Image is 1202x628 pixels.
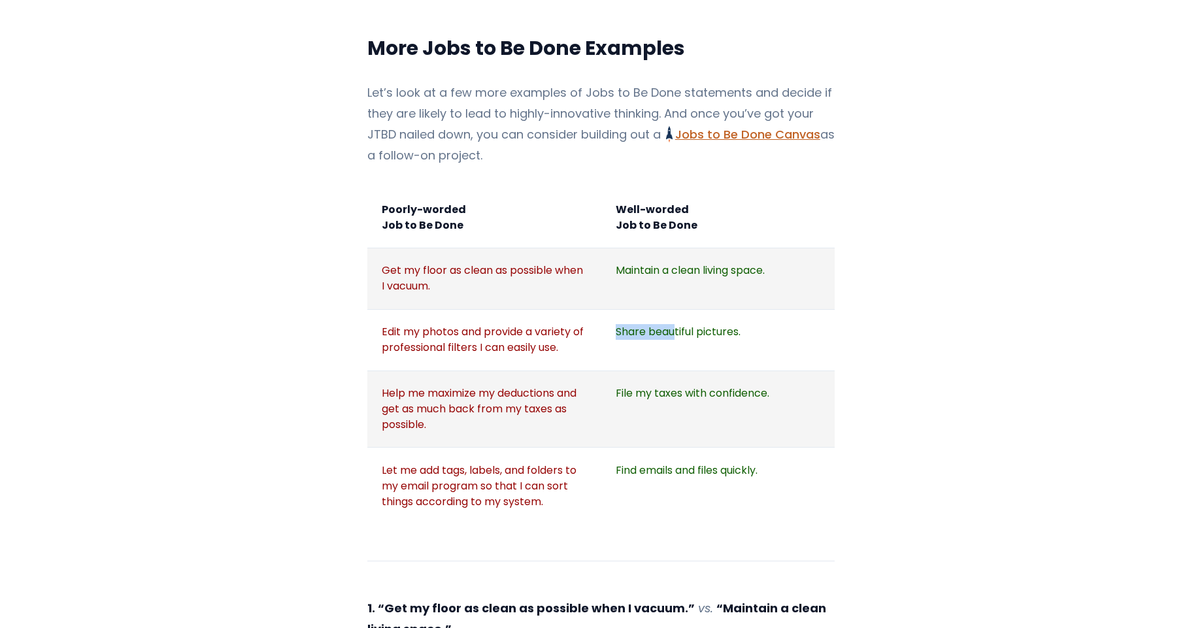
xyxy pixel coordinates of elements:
td: Maintain a clean living space. [601,248,835,310]
td: Find emails and files quickly. [601,448,835,524]
strong: Poorly-worded Job to Be Done [382,202,466,233]
em: vs. [698,600,713,616]
strong: 1. “Get my floor as clean as possible when I vacuum.” [367,600,695,616]
td: Get my floor as clean as possible when I vacuum. [367,248,601,310]
h2: More Jobs to Be Done Examples [367,35,835,61]
strong: Well-worded Job to Be Done [616,202,697,233]
td: Share beautiful pictures. [601,309,835,371]
td: Edit my photos and provide a variety of professional filters I can easily use. [367,309,601,371]
td: Let me add tags, labels, and folders to my email program so that I can sort things according to m... [367,448,601,524]
td: Help me maximize my deductions and get as much back from my taxes as possible. [367,371,601,448]
p: Let’s look at a few more examples of Jobs to Be Done statements and decide if they are likely to ... [367,82,835,166]
a: Jobs to Be Done Canvas [666,126,820,142]
td: File my taxes with confidence. [601,371,835,448]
